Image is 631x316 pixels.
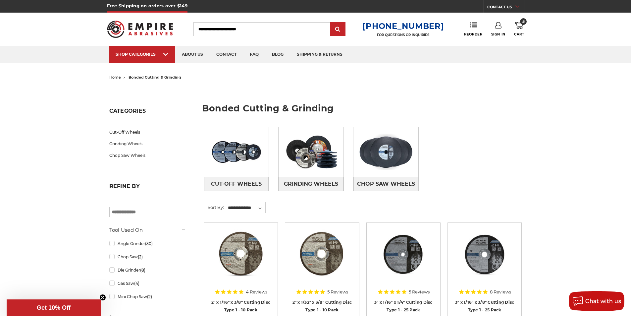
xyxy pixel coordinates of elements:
[353,177,418,191] a: Chop Saw Wheels
[490,290,511,294] span: 8 Reviews
[290,227,354,292] a: 2" x 1/32" x 3/8" Cut Off Wheel
[353,129,418,175] img: Chop Saw Wheels
[455,300,514,312] a: 3" x 1/16" x 3/8" Cutting Disc Type 1 - 25 Pack
[295,227,348,281] img: 2" x 1/32" x 3/8" Cut Off Wheel
[327,290,348,294] span: 5 Reviews
[109,238,186,249] a: Angle Grinder
[214,227,267,281] img: 2" x 1/16" x 3/8" Cut Off Wheel
[331,23,344,36] input: Submit
[109,183,186,193] h5: Refine by
[204,177,269,191] a: Cut-Off Wheels
[279,177,343,191] a: Grinding Wheels
[464,22,482,36] a: Reorder
[7,299,101,316] div: Get 10% OffClose teaser
[371,227,436,292] a: 3” x .0625” x 1/4” Die Grinder Cut-Off Wheels by Black Hawk Abrasives
[514,32,524,36] span: Cart
[211,300,271,312] a: 2" x 1/16" x 3/8" Cutting Disc Type 1 - 10 Pack
[227,203,265,213] select: Sort By:
[374,300,433,312] a: 3" x 1/16" x 1/4" Cutting Disc Type 1 - 25 Pack
[204,202,224,212] label: Sort By:
[458,227,511,281] img: 3" x 1/16" x 3/8" Cutting Disc
[129,75,181,80] span: bonded cutting & grinding
[265,46,290,63] a: blog
[134,281,139,286] span: (4)
[362,21,444,31] a: [PHONE_NUMBER]
[514,22,524,36] a: 5 Cart
[209,227,273,292] a: 2" x 1/16" x 3/8" Cut Off Wheel
[204,129,269,175] img: Cut-Off Wheels
[147,294,152,299] span: (2)
[202,104,522,118] h1: bonded cutting & grinding
[109,108,186,118] h5: Categories
[243,46,265,63] a: faq
[116,52,169,57] div: SHOP CATEGORIES
[210,46,243,63] a: contact
[452,227,517,292] a: 3" x 1/16" x 3/8" Cutting Disc
[246,290,267,294] span: 4 Reviews
[464,32,482,36] span: Reorder
[487,3,524,13] a: CONTACT US
[109,278,186,289] a: Gas Saw
[290,46,349,63] a: shipping & returns
[284,178,338,190] span: Grinding Wheels
[520,18,527,25] span: 5
[109,251,186,263] a: Chop Saw
[491,32,505,36] span: Sign In
[362,33,444,37] p: FOR QUESTIONS OR INQUIRIES
[109,264,186,276] a: Die Grinder
[145,241,153,246] span: (30)
[107,16,173,42] img: Empire Abrasives
[585,298,621,304] span: Chat with us
[37,304,71,311] span: Get 10% Off
[109,150,186,161] a: Chop Saw Wheels
[211,178,262,190] span: Cut-Off Wheels
[377,227,430,281] img: 3” x .0625” x 1/4” Die Grinder Cut-Off Wheels by Black Hawk Abrasives
[292,300,352,312] a: 2" x 1/32" x 3/8" Cutting Disc Type 1 - 10 Pack
[175,46,210,63] a: about us
[140,268,145,273] span: (8)
[109,75,121,80] a: home
[409,290,430,294] span: 5 Reviews
[109,291,186,302] a: Mini Chop Saw
[109,126,186,138] a: Cut-Off Wheels
[109,226,186,234] h5: Tool Used On
[279,129,343,175] img: Grinding Wheels
[99,294,106,301] button: Close teaser
[109,138,186,150] a: Grinding Wheels
[569,291,624,311] button: Chat with us
[138,254,143,259] span: (2)
[357,178,415,190] span: Chop Saw Wheels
